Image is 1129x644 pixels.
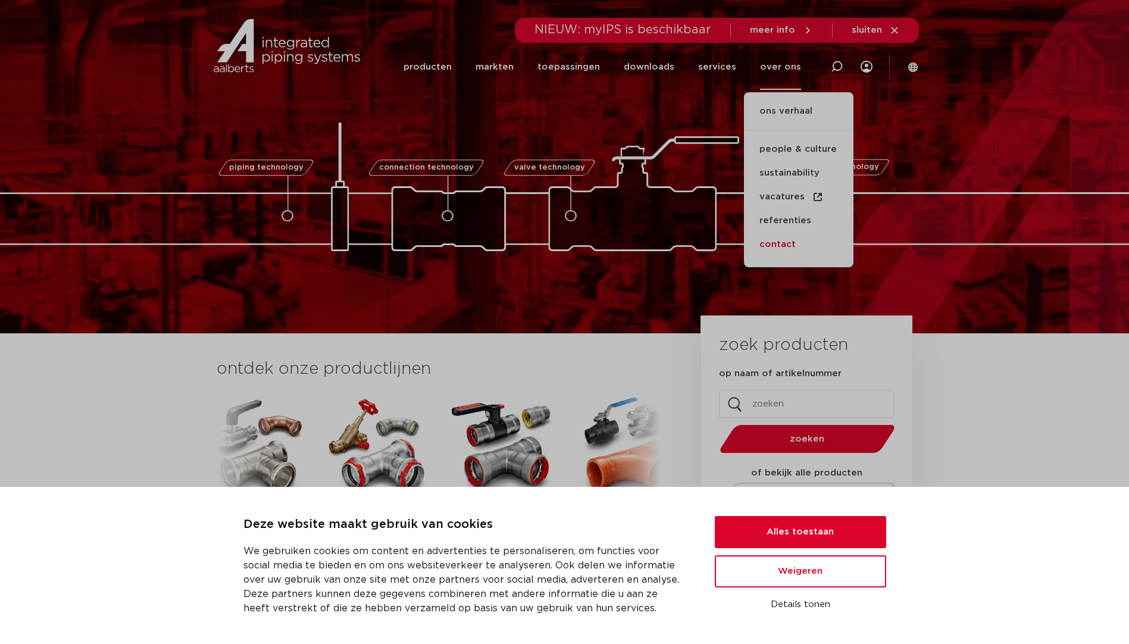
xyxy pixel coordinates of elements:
a: toepassingen [537,44,600,90]
a: vacatures [744,185,853,209]
a: sustainability [744,161,853,185]
h3: ontdek onze productlijnen [217,357,661,381]
span: connection technology [379,164,473,171]
span: valve technology [514,164,585,171]
label: op naam of artikelnummer [719,368,842,380]
a: markten [476,44,514,90]
a: producten [404,44,452,90]
a: naar product catalogus [715,483,897,513]
p: Deze website maakt gebruik van cookies [243,515,686,534]
button: Details tonen [715,595,886,615]
button: Weigeren [715,555,886,587]
a: sluiten [852,25,900,36]
button: Alles toestaan [715,516,886,548]
span: NIEUW: myIPS is beschikbaar [534,24,711,36]
a: contact [744,233,853,257]
a: people & culture [744,137,853,161]
input: zoeken [719,390,894,418]
a: over ons [760,44,801,90]
a: services [698,44,736,90]
a: meer info [750,25,813,36]
a: VSHPowerPress [449,393,556,574]
a: ons verhaal [744,104,853,130]
a: VSHShurjoint [574,393,681,574]
a: referenties [744,209,853,233]
span: zoeken [750,434,864,443]
span: piping technology [229,164,304,171]
a: downloads [624,44,674,90]
span: meer info [750,26,795,35]
h3: zoek producten [719,333,848,357]
span: fastening technology [792,164,879,171]
strong: of bekijk alle producten [751,468,862,477]
a: VSHXPress [199,393,306,574]
span: sluiten [852,26,882,35]
nav: Menu [404,44,801,90]
button: zoeken [715,424,899,454]
p: We gebruiken cookies om content en advertenties te personaliseren, om functies voor social media ... [243,544,686,615]
a: VSHSudoPress [324,393,431,574]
